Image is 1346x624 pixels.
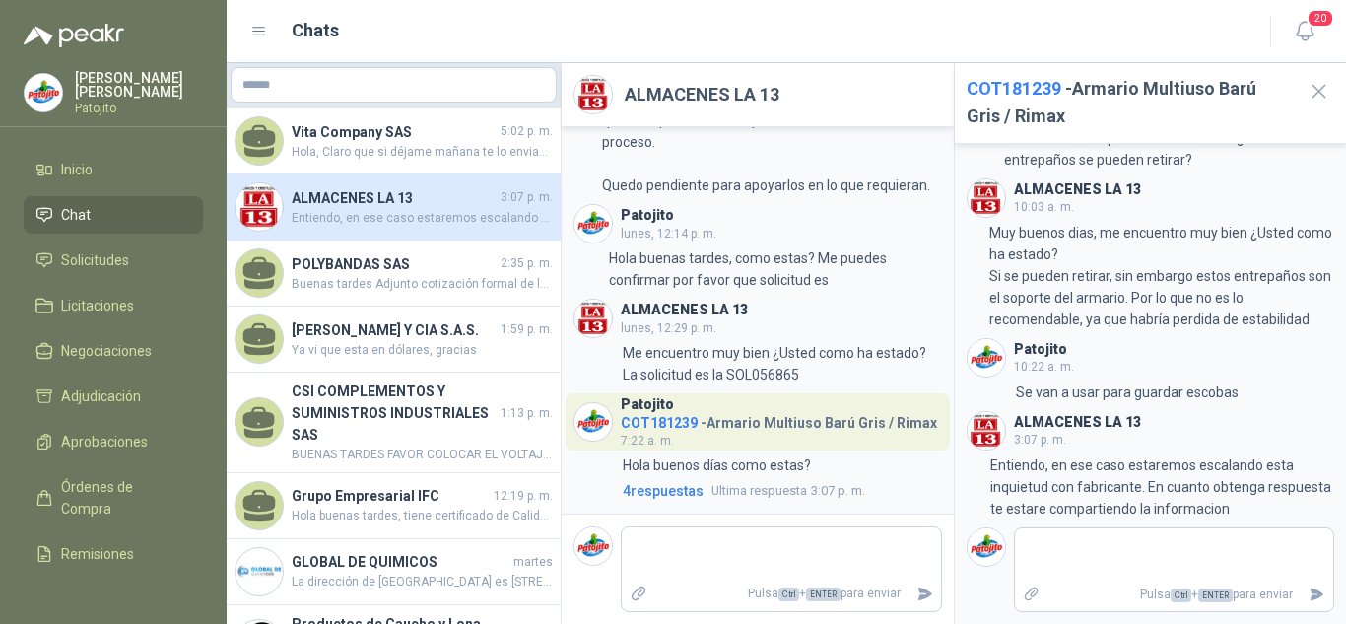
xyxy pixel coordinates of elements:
[501,404,553,423] span: 1:13 p. m.
[61,431,148,452] span: Aprobaciones
[227,539,561,605] a: Company LogoGLOBAL DE QUIMICOSmartesLa dirección de [GEOGRAPHIC_DATA] es [STREET_ADDRESS][PERSON_...
[806,588,841,601] span: ENTER
[61,476,184,520] span: Órdenes de Compra
[623,342,929,385] p: Me encuentro muy bien ¿Usted como ha estado? La solicitud es la SOL056865
[621,321,716,335] span: lunes, 12:29 p. m.
[292,573,553,591] span: La dirección de [GEOGRAPHIC_DATA] es [STREET_ADDRESS][PERSON_NAME]
[1014,360,1074,374] span: 10:22 a. m.
[711,481,865,501] span: 3:07 p. m.
[292,319,497,341] h4: [PERSON_NAME] Y CIA S.A.S.
[621,227,716,241] span: lunes, 12:14 p. m.
[574,527,612,565] img: Company Logo
[574,403,612,441] img: Company Logo
[513,553,553,572] span: martes
[292,507,553,525] span: Hola buenas tardes, tiene certificado de Calidad el agua destilada ? Por favor adjuntar la ficha ...
[968,339,1005,377] img: Company Logo
[24,196,203,234] a: Chat
[990,454,1334,520] p: Entiendo, en ese caso estaremos escalando esta inquietud con fabricante. En cuanto obtenga respue...
[501,320,553,339] span: 1:59 p. m.
[989,222,1334,330] p: Muy buenos dias, me encuentro muy bien ¿Usted como ha estado? Si se pueden retirar, sin embargo e...
[967,78,1061,99] span: COT181239
[1004,127,1334,171] p: Una consulta respecto a los armarios ¿Los entrepaños se pueden retirar?
[292,187,497,209] h4: ALMACENES LA 13
[1047,578,1301,612] p: Pulsa + para enviar
[621,305,748,315] h3: ALMACENES LA 13
[1301,578,1333,612] button: Enviar
[909,577,941,611] button: Enviar
[574,300,612,337] img: Company Logo
[1014,433,1066,447] span: 3:07 p. m.
[24,468,203,527] a: Órdenes de Compra
[1171,589,1191,602] span: Ctrl
[292,121,497,143] h4: Vita Company SAS
[292,17,339,44] h1: Chats
[1307,9,1334,28] span: 20
[292,275,553,294] span: Buenas tardes Adjunto cotización formal de la manguera de 8" y ficha técnica
[61,295,134,316] span: Licitaciones
[621,210,674,221] h3: Patojito
[968,412,1005,450] img: Company Logo
[1014,417,1141,428] h3: ALMACENES LA 13
[61,249,129,271] span: Solicitudes
[61,159,93,180] span: Inicio
[227,108,561,174] a: Vita Company SAS5:02 p. m.Hola, Claro que si déjame mañana te lo enviamos
[1198,589,1233,602] span: ENTER
[625,81,779,108] h2: ALMACENES LA 13
[501,122,553,141] span: 5:02 p. m.
[292,209,553,228] span: Entiendo, en ese caso estaremos escalando esta inquietud con fabricante. En cuanto obtenga respue...
[24,24,124,47] img: Logo peakr
[75,71,203,99] p: [PERSON_NAME] [PERSON_NAME]
[227,473,561,539] a: Grupo Empresarial IFC12:19 p. m.Hola buenas tardes, tiene certificado de Calidad el agua destilad...
[622,577,655,611] label: Adjuntar archivos
[227,174,561,241] a: Company LogoALMACENES LA 133:07 p. m.Entiendo, en ese caso estaremos escalando esta inquietud con...
[623,480,704,502] span: 4 respuesta s
[61,204,91,226] span: Chat
[24,242,203,279] a: Solicitudes
[24,378,203,415] a: Adjudicación
[24,332,203,370] a: Negociaciones
[778,588,799,601] span: Ctrl
[75,103,203,114] p: Patojito
[1016,381,1239,403] p: Se van a usar para guardar escobas
[621,399,674,410] h3: Patojito
[227,307,561,373] a: [PERSON_NAME] Y CIA S.A.S.1:59 p. m.Ya vi que esta en dólares, gracias
[227,373,561,473] a: CSI COMPLEMENTOS Y SUMINISTROS INDUSTRIALES SAS1:13 p. m.BUENAS TARDES FAVOR COLOCAR EL VOLTAJE D...
[61,340,152,362] span: Negociaciones
[292,381,497,446] h4: CSI COMPLEMENTOS Y SUMINISTROS INDUSTRIALES SAS
[24,151,203,188] a: Inicio
[494,487,553,506] span: 12:19 p. m.
[1014,344,1067,355] h3: Patojito
[1287,14,1322,49] button: 20
[655,577,909,611] p: Pulsa + para enviar
[236,183,283,231] img: Company Logo
[292,143,553,162] span: Hola, Claro que si déjame mañana te lo enviamos
[609,247,942,291] p: Hola buenas tardes, como estas? Me puedes confirmar por favor que solicitud es
[1015,578,1048,612] label: Adjuntar archivos
[24,423,203,460] a: Aprobaciones
[292,253,497,275] h4: POLYBANDAS SAS
[292,341,553,360] span: Ya vi que esta en dólares, gracias
[623,454,811,476] p: Hola buenos días como estas?
[25,74,62,111] img: Company Logo
[501,254,553,273] span: 2:35 p. m.
[574,205,612,243] img: Company Logo
[501,188,553,207] span: 3:07 p. m.
[236,548,283,595] img: Company Logo
[24,287,203,324] a: Licitaciones
[1014,200,1074,214] span: 10:03 a. m.
[292,485,490,507] h4: Grupo Empresarial IFC
[61,385,141,407] span: Adjudicación
[61,543,134,565] span: Remisiones
[227,241,561,307] a: POLYBANDAS SAS2:35 p. m.Buenas tardes Adjunto cotización formal de la manguera de 8" y ficha técnica
[24,535,203,573] a: Remisiones
[619,480,942,502] a: 4respuestasUltima respuesta3:07 p. m.
[292,551,509,573] h4: GLOBAL DE QUIMICOS
[621,415,698,431] span: COT181239
[292,446,553,464] span: BUENAS TARDES FAVOR COLOCAR EL VOLTAJE DE TRABAJO DE LA VÁLVULA MUCHAS GRACIAS.
[621,434,674,448] span: 7:22 a. m.
[574,76,612,113] img: Company Logo
[968,179,1005,217] img: Company Logo
[1014,184,1141,195] h3: ALMACENES LA 13
[967,75,1292,131] h2: - Armario Multiuso Barú Gris / Rimax
[711,481,807,501] span: Ultima respuesta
